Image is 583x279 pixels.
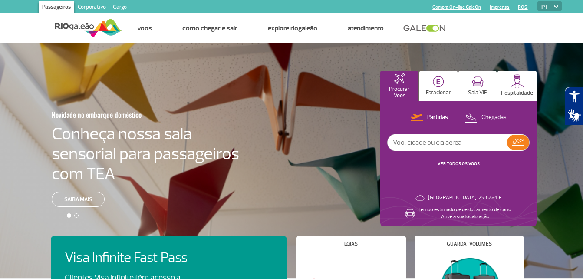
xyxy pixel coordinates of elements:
p: Procurar Voos [385,86,414,99]
h4: Conheça nossa sala sensorial para passageiros com TEA [52,124,239,184]
p: Tempo estimado de deslocamento de carro: Ative a sua localização [418,206,512,220]
a: Cargo [109,1,130,15]
button: Estacionar [419,71,458,101]
img: vipRoom.svg [472,76,484,87]
p: Hospitalidade [501,90,533,96]
button: Abrir tradutor de língua de sinais. [565,106,583,125]
img: hospitality.svg [511,74,524,88]
button: Partidas [408,112,451,123]
a: Atendimento [348,24,384,33]
button: Abrir recursos assistivos. [565,87,583,106]
a: Como chegar e sair [182,24,237,33]
p: Chegadas [481,113,507,122]
a: Passageiros [39,1,74,15]
a: VER TODOS OS VOOS [438,161,480,166]
a: Imprensa [490,4,509,10]
h4: Lojas [344,242,358,246]
input: Voo, cidade ou cia aérea [388,134,507,151]
h3: Novidade no embarque doméstico [52,106,197,124]
a: Corporativo [74,1,109,15]
button: VER TODOS OS VOOS [435,160,482,167]
div: Plugin de acessibilidade da Hand Talk. [565,87,583,125]
a: Explore RIOgaleão [268,24,317,33]
button: Hospitalidade [497,71,537,101]
img: airplaneHomeActive.svg [394,73,405,84]
h4: Visa Infinite Fast Pass [65,250,203,266]
p: Partidas [427,113,448,122]
button: Procurar Voos [380,71,418,101]
h4: Guarda-volumes [447,242,492,246]
a: Voos [137,24,152,33]
a: Saiba mais [52,192,105,207]
button: Sala VIP [458,71,497,101]
button: Chegadas [462,112,509,123]
a: RQS [518,4,527,10]
a: Compra On-line GaleOn [432,4,481,10]
p: [GEOGRAPHIC_DATA]: 29°C/84°F [428,194,501,201]
p: Sala VIP [468,90,487,96]
img: carParkingHome.svg [433,76,444,87]
p: Estacionar [426,90,451,96]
